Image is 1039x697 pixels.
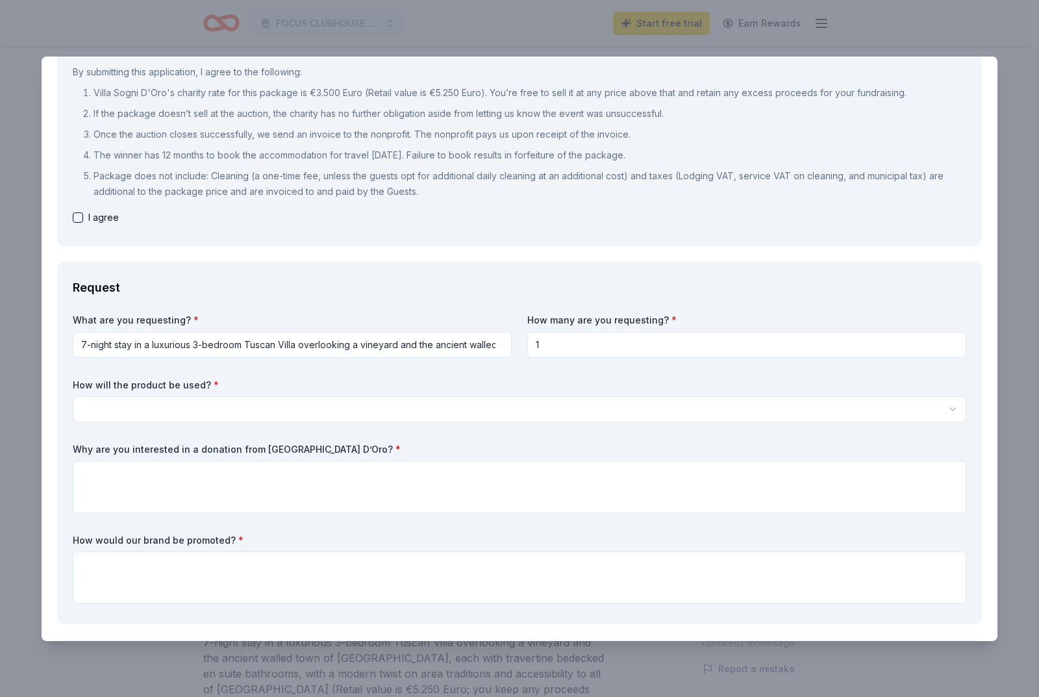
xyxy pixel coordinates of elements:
[94,106,966,121] p: If the package doesn’t sell at the auction, the charity has no further obligation aside from lett...
[88,210,119,225] span: I agree
[94,168,966,199] p: Package does not include: Cleaning (a one-time fee, unless the guests opt for additional daily cl...
[73,379,966,392] label: How will the product be used?
[73,443,966,456] label: Why are you interested in a donation from [GEOGRAPHIC_DATA] D’Oro?
[527,314,966,327] label: How many are you requesting?
[94,85,966,101] p: Villa Sogni D'Oro's charity rate for this package is €3.500 Euro (Retail value is €5.250 Euro). Y...
[94,147,966,163] p: The winner has 12 months to book the accommodation for travel [DATE]. Failure to book results in ...
[73,534,966,547] label: How would our brand be promoted?
[73,314,512,327] label: What are you requesting?
[94,127,966,142] p: Once the auction closes successfully, we send an invoice to the nonprofit. The nonprofit pays us ...
[73,64,966,80] p: By submitting this application, I agree to the following:
[73,277,966,298] div: Request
